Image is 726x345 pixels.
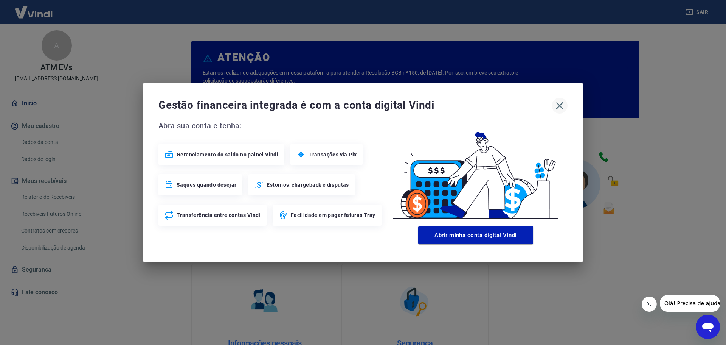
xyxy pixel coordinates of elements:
[418,226,533,244] button: Abrir minha conta digital Vindi
[642,297,657,312] iframe: Fechar mensagem
[177,181,236,189] span: Saques quando desejar
[177,211,261,219] span: Transferência entre contas Vindi
[384,120,568,223] img: Good Billing
[291,211,375,219] span: Facilidade em pagar faturas Tray
[660,295,720,312] iframe: Mensagem da empresa
[696,315,720,339] iframe: Botão para abrir a janela de mensagens
[158,98,552,113] span: Gestão financeira integrada é com a conta digital Vindi
[158,120,384,132] span: Abra sua conta e tenha:
[309,151,357,158] span: Transações via Pix
[5,5,64,11] span: Olá! Precisa de ajuda?
[177,151,278,158] span: Gerenciamento do saldo no painel Vindi
[267,181,349,189] span: Estornos, chargeback e disputas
